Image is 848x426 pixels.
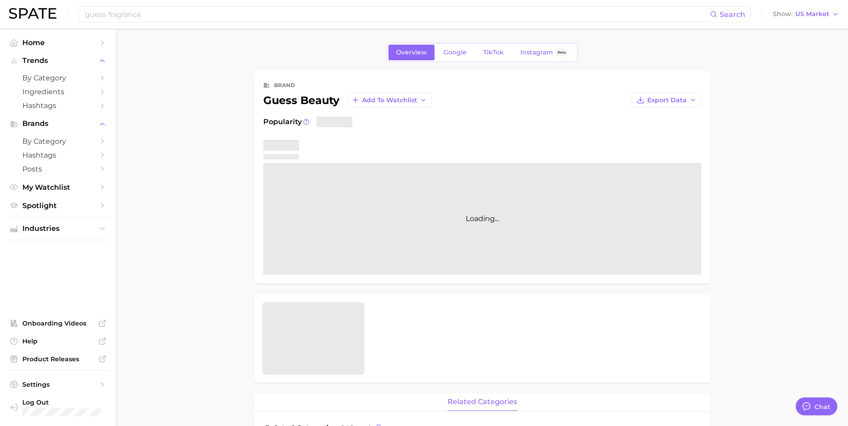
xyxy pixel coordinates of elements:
[632,92,701,108] button: Export Data
[647,96,687,104] span: Export Data
[443,49,467,56] span: Google
[7,334,109,348] a: Help
[9,8,56,19] img: SPATE
[362,96,417,104] span: Add to Watchlist
[22,120,94,128] span: Brands
[22,319,94,327] span: Onboarding Videos
[7,352,109,366] a: Product Releases
[7,99,109,113] a: Hashtags
[22,355,94,363] span: Product Releases
[7,180,109,194] a: My Watchlist
[22,38,94,47] span: Home
[773,12,793,17] span: Show
[388,45,435,60] a: Overview
[22,165,94,173] span: Posts
[7,85,109,99] a: Ingredients
[7,134,109,148] a: by Category
[22,137,94,146] span: by Category
[22,57,94,65] span: Trends
[483,49,504,56] span: TikTok
[346,92,432,108] button: Add to Watchlist
[7,71,109,85] a: by Category
[7,378,109,391] a: Settings
[7,54,109,67] button: Trends
[436,45,474,60] a: Google
[520,49,553,56] span: Instagram
[396,49,427,56] span: Overview
[84,7,710,22] input: Search here for a brand, industry, or ingredient
[7,317,109,330] a: Onboarding Videos
[7,36,109,50] a: Home
[22,398,119,406] span: Log Out
[7,222,109,235] button: Industries
[7,199,109,213] a: Spotlight
[795,12,829,17] span: US Market
[7,117,109,130] button: Brands
[22,88,94,96] span: Ingredients
[22,225,94,233] span: Industries
[263,163,701,275] div: Loading...
[447,398,517,406] span: related categories
[557,49,566,56] span: Beta
[274,80,295,91] div: brand
[7,162,109,176] a: Posts
[22,183,94,192] span: My Watchlist
[513,45,576,60] a: InstagramBeta
[263,92,432,108] div: guess beauty
[7,396,109,419] a: Log out. Currently logged in with e-mail nleitner@interparfumsinc.com.
[263,117,302,127] span: Popularity
[22,74,94,82] span: by Category
[771,8,841,20] button: ShowUS Market
[7,148,109,162] a: Hashtags
[720,10,745,19] span: Search
[476,45,511,60] a: TikTok
[22,201,94,210] span: Spotlight
[22,101,94,110] span: Hashtags
[22,380,94,388] span: Settings
[22,337,94,345] span: Help
[22,151,94,159] span: Hashtags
